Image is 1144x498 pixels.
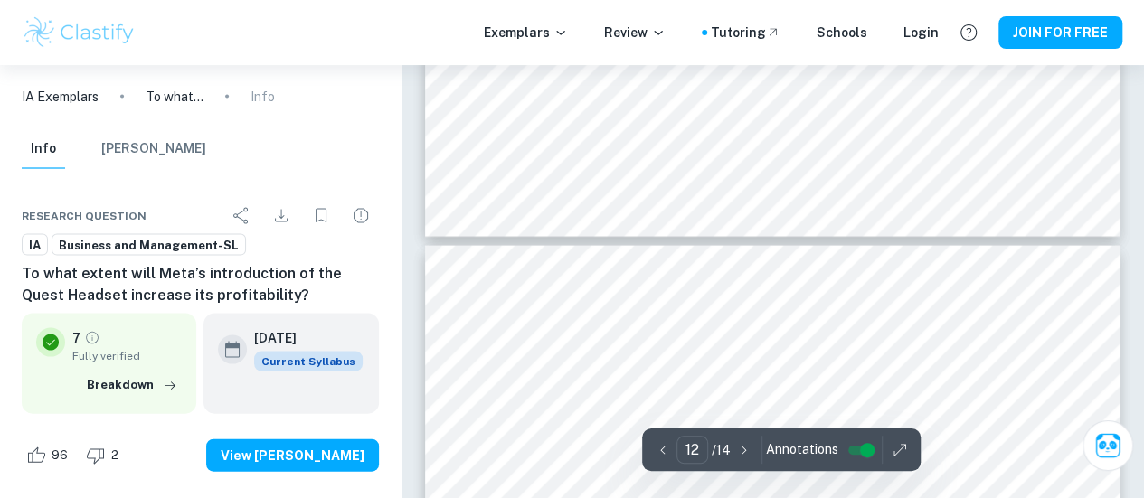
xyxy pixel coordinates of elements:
[711,23,780,42] a: Tutoring
[903,23,939,42] a: Login
[604,23,666,42] p: Review
[263,198,299,234] div: Download
[101,446,128,465] span: 2
[81,441,128,470] div: Dislike
[22,263,379,306] h6: To what extent will Meta’s introduction of the Quest Headset increase its profitability?
[22,129,65,169] button: Info
[22,14,137,51] img: Clastify logo
[72,328,80,348] p: 7
[22,87,99,107] a: IA Exemplars
[343,198,379,234] div: Report issue
[42,446,78,465] span: 96
[22,234,48,257] a: IA
[22,208,147,224] span: Research question
[82,371,182,399] button: Breakdown
[766,440,838,459] span: Annotations
[84,330,100,346] a: Grade fully verified
[251,87,275,107] p: Info
[712,440,731,460] p: / 14
[254,328,348,348] h6: [DATE]
[303,198,339,234] div: Bookmark
[254,352,363,371] div: This exemplar is based on the current syllabus. Feel free to refer to it for inspiration/ideas wh...
[22,441,78,470] div: Like
[953,17,984,48] button: Help and Feedback
[146,87,203,107] p: To what extent will Meta’s introduction of the Quest Headset increase its profitability?
[23,237,47,255] span: IA
[998,16,1122,49] button: JOIN FOR FREE
[52,237,245,255] span: Business and Management-SL
[223,198,260,234] div: Share
[52,234,246,257] a: Business and Management-SL
[817,23,867,42] a: Schools
[484,23,568,42] p: Exemplars
[1083,420,1133,471] button: Ask Clai
[206,439,379,472] button: View [PERSON_NAME]
[101,129,206,169] button: [PERSON_NAME]
[254,352,363,371] span: Current Syllabus
[72,348,182,364] span: Fully verified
